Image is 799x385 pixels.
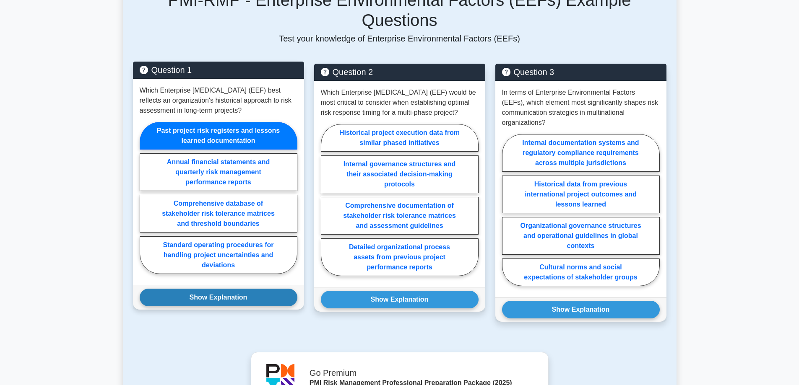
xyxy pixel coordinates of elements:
[321,238,479,276] label: Detailed organizational process assets from previous project performance reports
[321,88,479,118] p: Which Enterprise [MEDICAL_DATA] (EEF) would be most critical to consider when establishing optima...
[502,67,660,77] h5: Question 3
[502,258,660,286] label: Cultural norms and social expectations of stakeholder groups
[133,34,666,44] p: Test your knowledge of Enterprise Environmental Factors (EEFs)
[140,195,297,233] label: Comprehensive database of stakeholder risk tolerance matrices and threshold boundaries
[321,155,479,193] label: Internal governance structures and their associated decision-making protocols
[140,153,297,191] label: Annual financial statements and quarterly risk management performance reports
[502,176,660,213] label: Historical data from previous international project outcomes and lessons learned
[140,65,297,75] h5: Question 1
[502,88,660,128] p: In terms of Enterprise Environmental Factors (EEFs), which element most significantly shapes risk...
[502,217,660,255] label: Organizational governance structures and operational guidelines in global contexts
[321,291,479,308] button: Show Explanation
[140,236,297,274] label: Standard operating procedures for handling project uncertainties and deviations
[502,301,660,318] button: Show Explanation
[140,122,297,150] label: Past project risk registers and lessons learned documentation
[321,67,479,77] h5: Question 2
[321,197,479,235] label: Comprehensive documentation of stakeholder risk tolerance matrices and assessment guidelines
[140,289,297,306] button: Show Explanation
[140,85,297,116] p: Which Enterprise [MEDICAL_DATA] (EEF) best reflects an organization's historical approach to risk...
[502,134,660,172] label: Internal documentation systems and regulatory compliance requirements across multiple jurisdictions
[321,124,479,152] label: Historical project execution data from similar phased initiatives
